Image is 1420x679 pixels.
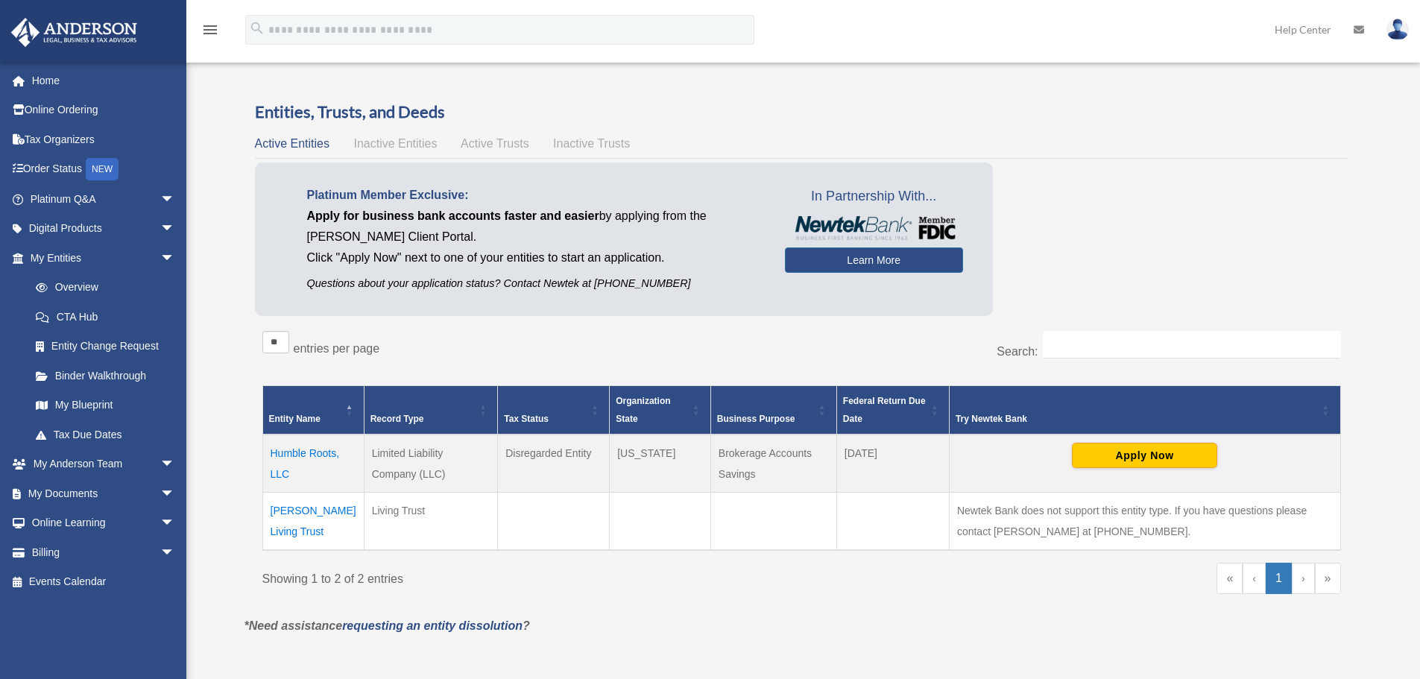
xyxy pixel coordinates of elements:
td: Living Trust [364,493,498,551]
th: Record Type: Activate to sort [364,386,498,435]
td: Humble Roots, LLC [262,435,364,493]
a: Platinum Q&Aarrow_drop_down [10,184,198,214]
p: Platinum Member Exclusive: [307,185,763,206]
a: Overview [21,273,183,303]
div: NEW [86,158,119,180]
td: Limited Liability Company (LLC) [364,435,498,493]
span: Active Entities [255,137,329,150]
span: Business Purpose [717,414,795,424]
th: Federal Return Due Date: Activate to sort [836,386,949,435]
span: Record Type [370,414,424,424]
img: Anderson Advisors Platinum Portal [7,18,142,47]
a: menu [201,26,219,39]
span: arrow_drop_down [160,449,190,480]
td: [US_STATE] [610,435,711,493]
label: Search: [997,345,1038,358]
a: Online Ordering [10,95,198,125]
div: Try Newtek Bank [956,410,1318,428]
a: requesting an entity dissolution [342,619,523,632]
a: Entity Change Request [21,332,190,361]
th: Organization State: Activate to sort [610,386,711,435]
em: *Need assistance ? [244,619,530,632]
span: arrow_drop_down [160,184,190,215]
span: arrow_drop_down [160,537,190,568]
th: Try Newtek Bank : Activate to sort [949,386,1340,435]
a: Learn More [785,247,963,273]
a: 1 [1266,563,1292,594]
a: Digital Productsarrow_drop_down [10,214,198,244]
i: menu [201,21,219,39]
span: arrow_drop_down [160,479,190,509]
p: by applying from the [PERSON_NAME] Client Portal. [307,206,763,247]
a: Home [10,66,198,95]
a: Online Learningarrow_drop_down [10,508,198,538]
p: Click "Apply Now" next to one of your entities to start an application. [307,247,763,268]
th: Business Purpose: Activate to sort [710,386,836,435]
div: Showing 1 to 2 of 2 entries [262,563,791,590]
th: Entity Name: Activate to invert sorting [262,386,364,435]
a: CTA Hub [21,302,190,332]
span: Active Trusts [461,137,529,150]
a: Events Calendar [10,567,198,597]
a: Tax Organizers [10,124,198,154]
span: In Partnership With... [785,185,963,209]
a: Order StatusNEW [10,154,198,185]
a: Billingarrow_drop_down [10,537,198,567]
span: arrow_drop_down [160,508,190,539]
span: Federal Return Due Date [843,396,926,424]
td: [PERSON_NAME] Living Trust [262,493,364,551]
a: Tax Due Dates [21,420,190,449]
span: Apply for business bank accounts faster and easier [307,209,599,222]
span: arrow_drop_down [160,214,190,244]
a: My Blueprint [21,391,190,420]
p: Questions about your application status? Contact Newtek at [PHONE_NUMBER] [307,274,763,293]
a: Next [1292,563,1315,594]
button: Apply Now [1072,443,1217,468]
td: [DATE] [836,435,949,493]
a: Last [1315,563,1341,594]
a: My Entitiesarrow_drop_down [10,243,190,273]
a: Binder Walkthrough [21,361,190,391]
span: Inactive Trusts [553,137,630,150]
h3: Entities, Trusts, and Deeds [255,101,1348,124]
span: Entity Name [269,414,321,424]
span: Inactive Entities [353,137,437,150]
td: Newtek Bank does not support this entity type. If you have questions please contact [PERSON_NAME]... [949,493,1340,551]
a: Previous [1243,563,1266,594]
label: entries per page [294,342,380,355]
td: Brokerage Accounts Savings [710,435,836,493]
span: arrow_drop_down [160,243,190,274]
img: NewtekBankLogoSM.png [792,216,956,240]
img: User Pic [1386,19,1409,40]
th: Tax Status: Activate to sort [498,386,610,435]
i: search [249,20,265,37]
td: Disregarded Entity [498,435,610,493]
span: Tax Status [504,414,549,424]
a: First [1217,563,1243,594]
span: Organization State [616,396,670,424]
a: My Anderson Teamarrow_drop_down [10,449,198,479]
a: My Documentsarrow_drop_down [10,479,198,508]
